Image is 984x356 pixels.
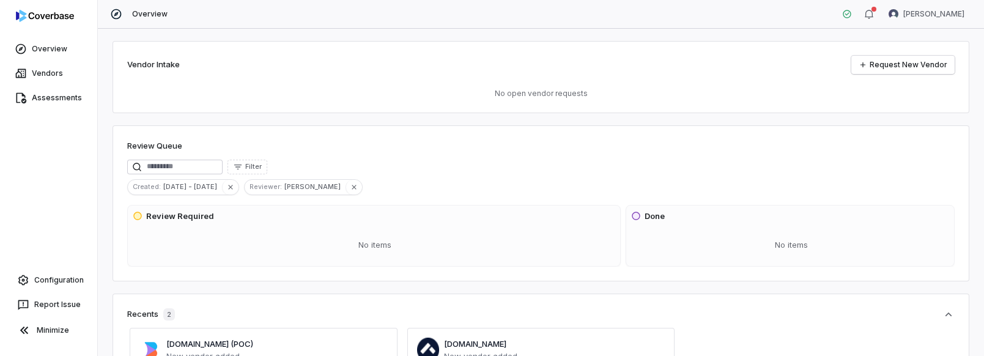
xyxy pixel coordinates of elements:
button: Bastian Bartels avatar[PERSON_NAME] [881,5,972,23]
button: Filter [228,160,267,174]
p: No open vendor requests [127,89,955,98]
h1: Review Queue [127,140,182,152]
button: Minimize [5,318,92,343]
a: Configuration [5,269,92,291]
button: Report Issue [5,294,92,316]
span: Minimize [37,325,69,335]
div: No items [631,229,952,261]
span: Report Issue [34,300,81,310]
span: Created : [128,181,163,192]
span: Configuration [34,275,84,285]
a: Request New Vendor [851,56,955,74]
span: [PERSON_NAME] [284,181,346,192]
a: [DOMAIN_NAME] (POC) [166,339,253,349]
a: Overview [2,38,95,60]
span: [PERSON_NAME] [903,9,964,19]
span: Overview [32,44,67,54]
span: [DATE] - [DATE] [163,181,222,192]
span: Reviewer : [245,181,284,192]
span: Assessments [32,93,82,103]
span: 2 [163,308,175,321]
a: Assessments [2,87,95,109]
a: Vendors [2,62,95,84]
button: Recents2 [127,308,955,321]
img: logo-D7KZi-bG.svg [16,10,74,22]
img: Bastian Bartels avatar [889,9,898,19]
a: [DOMAIN_NAME] [444,339,506,349]
span: Vendors [32,69,63,78]
div: Recents [127,308,175,321]
div: No items [133,229,618,261]
h2: Vendor Intake [127,59,180,71]
h3: Done [645,210,665,223]
span: Overview [132,9,168,19]
span: Filter [245,162,262,171]
h3: Review Required [146,210,214,223]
